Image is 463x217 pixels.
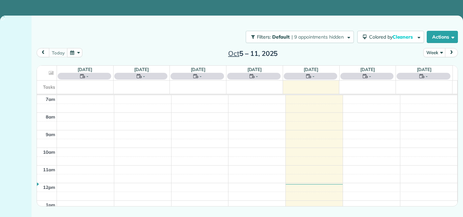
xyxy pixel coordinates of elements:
[257,34,271,40] span: Filters:
[423,48,445,57] button: Week
[445,48,458,57] button: next
[357,31,424,43] button: Colored byCleaners
[43,84,55,90] span: Tasks
[369,34,415,40] span: Colored by
[46,114,55,120] span: 8am
[210,50,295,57] h2: 5 – 11, 2025
[46,96,55,102] span: 7am
[43,167,55,172] span: 11am
[134,67,149,72] a: [DATE]
[417,67,431,72] a: [DATE]
[78,67,92,72] a: [DATE]
[49,48,67,57] button: today
[427,31,458,43] button: Actions
[360,67,375,72] a: [DATE]
[272,34,290,40] span: Default
[143,73,145,80] span: -
[256,73,258,80] span: -
[191,67,205,72] a: [DATE]
[426,73,428,80] span: -
[246,31,354,43] button: Filters: Default | 9 appointments hidden
[242,31,354,43] a: Filters: Default | 9 appointments hidden
[291,34,344,40] span: | 9 appointments hidden
[43,185,55,190] span: 12pm
[392,34,414,40] span: Cleaners
[43,149,55,155] span: 10am
[313,73,315,80] span: -
[46,202,55,208] span: 1pm
[369,73,371,80] span: -
[247,67,262,72] a: [DATE]
[37,48,49,57] button: prev
[86,73,88,80] span: -
[228,49,239,58] span: Oct
[46,132,55,137] span: 9am
[200,73,202,80] span: -
[304,67,318,72] a: [DATE]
